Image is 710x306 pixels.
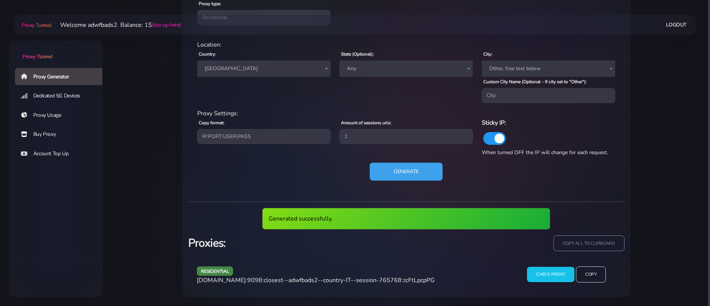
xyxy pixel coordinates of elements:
[483,78,587,85] label: Custom City Name (Optional - If city set to "Other"):
[482,149,608,156] span: When turned OFF the IP will change for each request.
[341,119,391,126] label: Amount of sessions urls:
[15,87,108,104] a: Dedicated 5G Devices
[22,53,52,60] span: Proxy Tunnel
[15,126,108,143] a: Buy Proxy
[482,88,615,103] input: City
[51,21,181,29] li: Welcome adwfbads2. Balance: 1$
[197,60,331,77] span: Italy
[527,267,574,282] input: Check Proxy
[22,22,51,29] span: Proxy Tunnel
[199,51,216,57] label: Country:
[370,163,443,181] button: Generate
[486,63,611,74] span: Other, free text below
[15,145,108,162] a: Account Top Up
[554,235,624,252] input: copy all to clipboard
[197,266,233,276] span: residential
[193,40,620,49] div: Location:
[188,235,402,251] h3: Proxies:
[600,184,701,297] iframe: Webchat Widget
[15,107,108,124] a: Proxy Usage
[344,63,468,74] span: Any
[15,68,108,85] a: Proxy Generator
[152,21,181,29] a: (top-up here)
[197,276,435,284] span: [DOMAIN_NAME]:9098:closest--adwfbads2--country-IT--session-765768:zcFtLpcpPG
[341,51,374,57] label: State (Optional):
[193,109,620,118] div: Proxy Settings:
[20,19,51,31] a: Proxy Tunnel
[482,118,615,128] h6: Sticky IP:
[483,51,492,57] label: City:
[576,266,606,282] input: Copy
[199,0,221,7] label: Proxy type:
[202,63,326,74] span: Italy
[9,41,102,60] a: Proxy Tunnel
[262,208,550,229] div: Generated successfully.
[666,18,687,32] a: Logout
[482,60,615,77] span: Other, free text below
[340,60,473,77] span: Any
[199,119,224,126] label: Copy format:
